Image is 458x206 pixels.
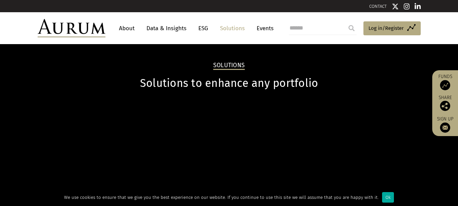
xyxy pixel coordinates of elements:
[415,3,421,10] img: Linkedin icon
[436,74,455,90] a: Funds
[440,123,450,133] img: Sign up to our newsletter
[382,192,394,203] div: Ok
[116,22,138,35] a: About
[440,80,450,90] img: Access Funds
[436,95,455,111] div: Share
[143,22,190,35] a: Data & Insights
[345,21,358,35] input: Submit
[440,101,450,111] img: Share this post
[369,4,387,9] a: CONTACT
[404,3,410,10] img: Instagram icon
[38,77,421,90] h1: Solutions to enhance any portfolio
[363,21,421,36] a: Log in/Register
[392,3,399,10] img: Twitter icon
[38,19,105,37] img: Aurum
[436,116,455,133] a: Sign up
[369,24,404,32] span: Log in/Register
[217,22,248,35] a: Solutions
[213,62,245,70] h2: Solutions
[253,22,274,35] a: Events
[195,22,212,35] a: ESG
